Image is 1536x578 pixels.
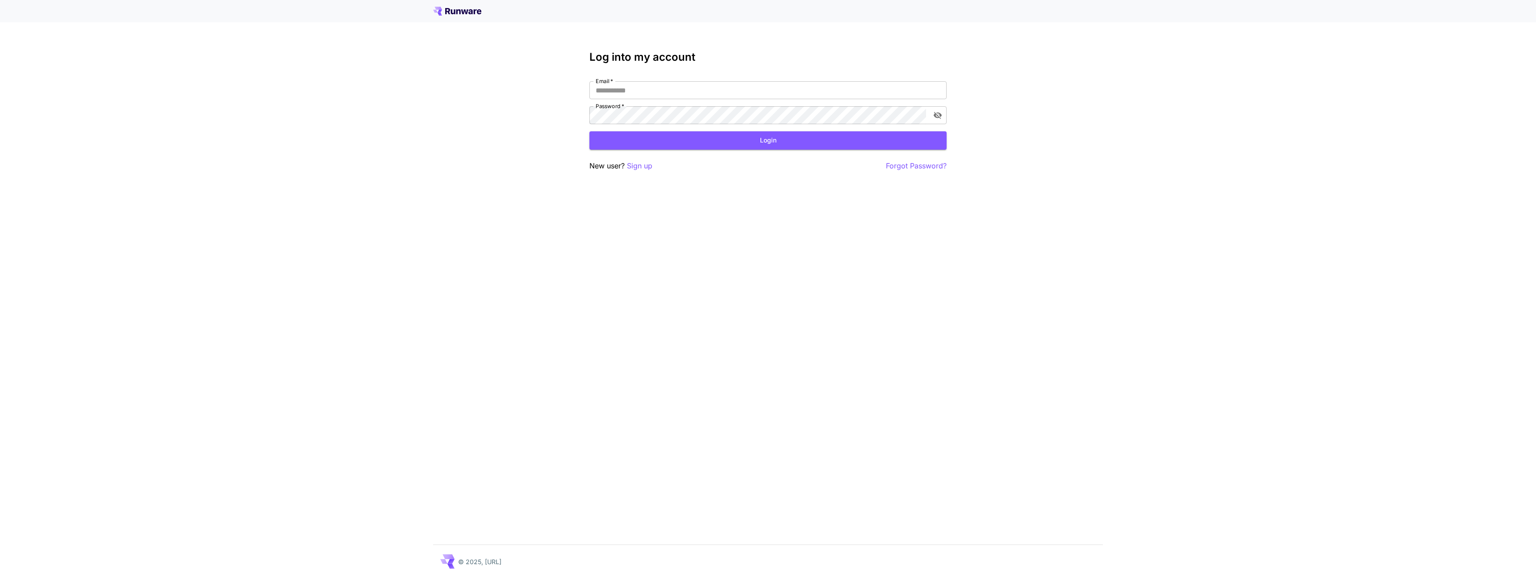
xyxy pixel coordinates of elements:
[589,51,947,63] h3: Log into my account
[627,160,652,172] button: Sign up
[458,557,501,566] p: © 2025, [URL]
[886,160,947,172] button: Forgot Password?
[930,107,946,123] button: toggle password visibility
[596,102,624,110] label: Password
[589,160,652,172] p: New user?
[589,131,947,150] button: Login
[596,77,613,85] label: Email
